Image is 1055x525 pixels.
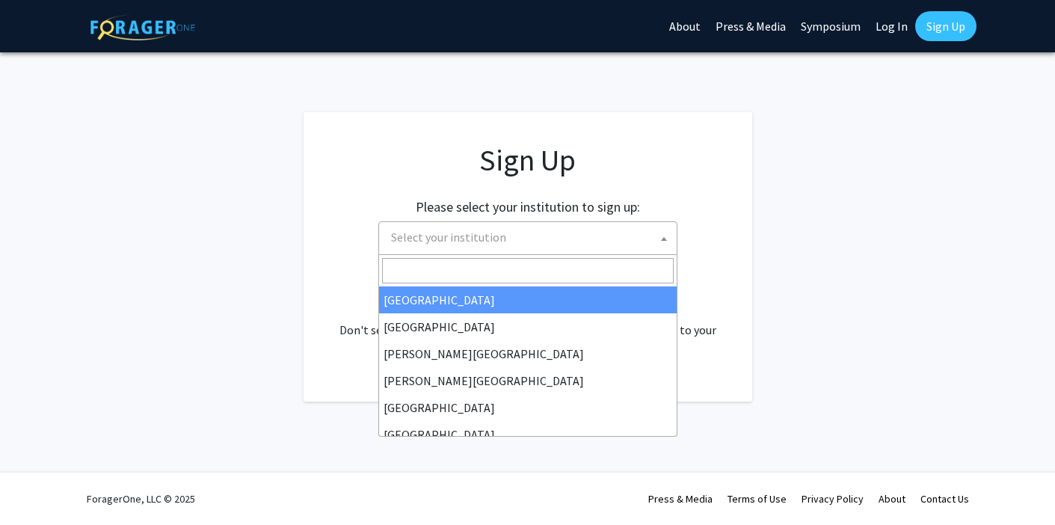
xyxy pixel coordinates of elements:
[648,492,713,506] a: Press & Media
[378,221,677,255] span: Select your institution
[379,421,677,448] li: [GEOGRAPHIC_DATA]
[382,258,674,283] input: Search
[391,230,506,245] span: Select your institution
[379,367,677,394] li: [PERSON_NAME][GEOGRAPHIC_DATA]
[333,142,722,178] h1: Sign Up
[379,394,677,421] li: [GEOGRAPHIC_DATA]
[90,14,195,40] img: ForagerOne Logo
[11,458,64,514] iframe: Chat
[920,492,969,506] a: Contact Us
[728,492,787,506] a: Terms of Use
[379,286,677,313] li: [GEOGRAPHIC_DATA]
[879,492,905,506] a: About
[379,340,677,367] li: [PERSON_NAME][GEOGRAPHIC_DATA]
[416,199,640,215] h2: Please select your institution to sign up:
[915,11,976,41] a: Sign Up
[87,473,195,525] div: ForagerOne, LLC © 2025
[802,492,864,506] a: Privacy Policy
[333,285,722,357] div: Already have an account? . Don't see your institution? about bringing ForagerOne to your institut...
[385,222,677,253] span: Select your institution
[379,313,677,340] li: [GEOGRAPHIC_DATA]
